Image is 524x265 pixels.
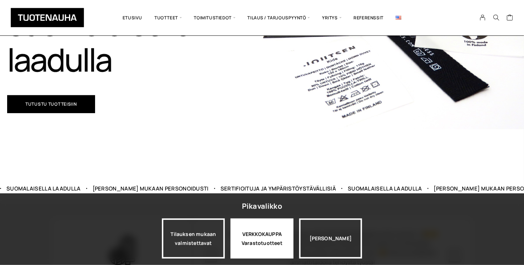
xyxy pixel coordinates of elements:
div: VERKKOKAUPPA Varastotuotteet [231,218,293,259]
a: My Account [476,14,490,21]
span: Tuotteet [148,5,188,30]
a: Tilauksen mukaan valmistettavat [162,218,225,259]
button: Search [489,14,503,21]
img: Tuotenauha Oy [11,8,84,27]
div: Suomalaisella laadulla [287,185,362,192]
span: Tilaus / Tarjouspyyntö [242,5,316,30]
a: Cart [506,14,513,23]
div: [PERSON_NAME] [299,218,362,259]
a: Etusivu [117,5,148,30]
div: Sertifioituja ja ympäristöystävällisiä [160,185,276,192]
img: English [396,16,401,20]
span: Toimitustiedot [188,5,241,30]
div: [PERSON_NAME] mukaan personoidusti [374,185,490,192]
a: Tutustu tuotteisiin [7,95,95,113]
a: Referenssit [348,5,390,30]
div: [PERSON_NAME] mukaan personoidusti [32,185,148,192]
span: Tutustu tuotteisiin [25,102,77,106]
div: Pikavalikko [242,200,282,213]
a: VERKKOKAUPPAVarastotuotteet [231,218,293,259]
span: Yritys [316,5,347,30]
